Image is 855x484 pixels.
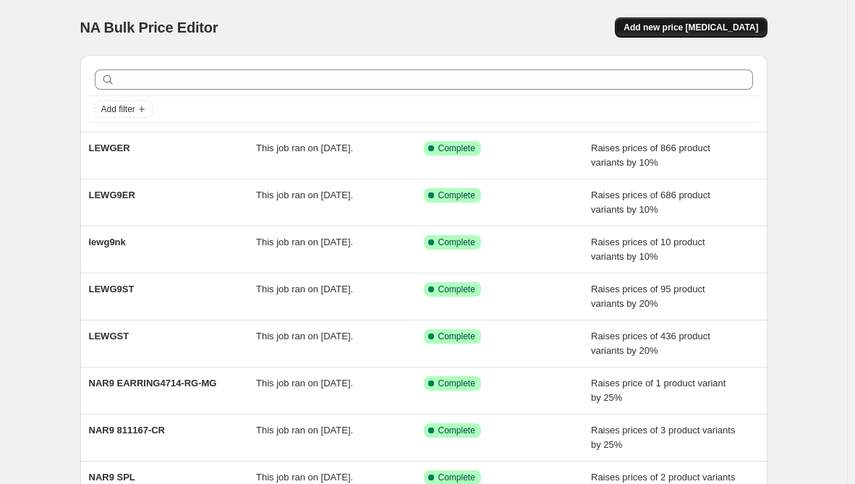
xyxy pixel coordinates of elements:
[615,17,767,38] button: Add new price [MEDICAL_DATA]
[89,284,135,294] span: LEWG9ST
[256,425,353,436] span: This job ran on [DATE].
[438,378,475,389] span: Complete
[256,331,353,341] span: This job ran on [DATE].
[438,425,475,436] span: Complete
[89,190,135,200] span: LEWG9ER
[256,190,353,200] span: This job ran on [DATE].
[591,143,710,168] span: Raises prices of 866 product variants by 10%
[438,284,475,295] span: Complete
[591,425,735,450] span: Raises prices of 3 product variants by 25%
[101,103,135,115] span: Add filter
[89,331,129,341] span: LEWGST
[89,237,126,247] span: lewg9nk
[256,143,353,153] span: This job ran on [DATE].
[624,22,758,33] span: Add new price [MEDICAL_DATA]
[95,101,153,118] button: Add filter
[591,331,710,356] span: Raises prices of 436 product variants by 20%
[256,284,353,294] span: This job ran on [DATE].
[256,378,353,389] span: This job ran on [DATE].
[438,331,475,342] span: Complete
[438,237,475,248] span: Complete
[89,143,130,153] span: LEWGER
[256,237,353,247] span: This job ran on [DATE].
[591,190,710,215] span: Raises prices of 686 product variants by 10%
[438,143,475,154] span: Complete
[591,284,705,309] span: Raises prices of 95 product variants by 20%
[591,237,705,262] span: Raises prices of 10 product variants by 10%
[89,425,166,436] span: NAR9 811167-CR
[89,472,135,483] span: NAR9 SPL
[591,378,726,403] span: Raises price of 1 product variant by 25%
[89,378,217,389] span: NAR9 EARRING4714-RG-MG
[438,472,475,483] span: Complete
[438,190,475,201] span: Complete
[80,20,218,35] span: NA Bulk Price Editor
[256,472,353,483] span: This job ran on [DATE].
